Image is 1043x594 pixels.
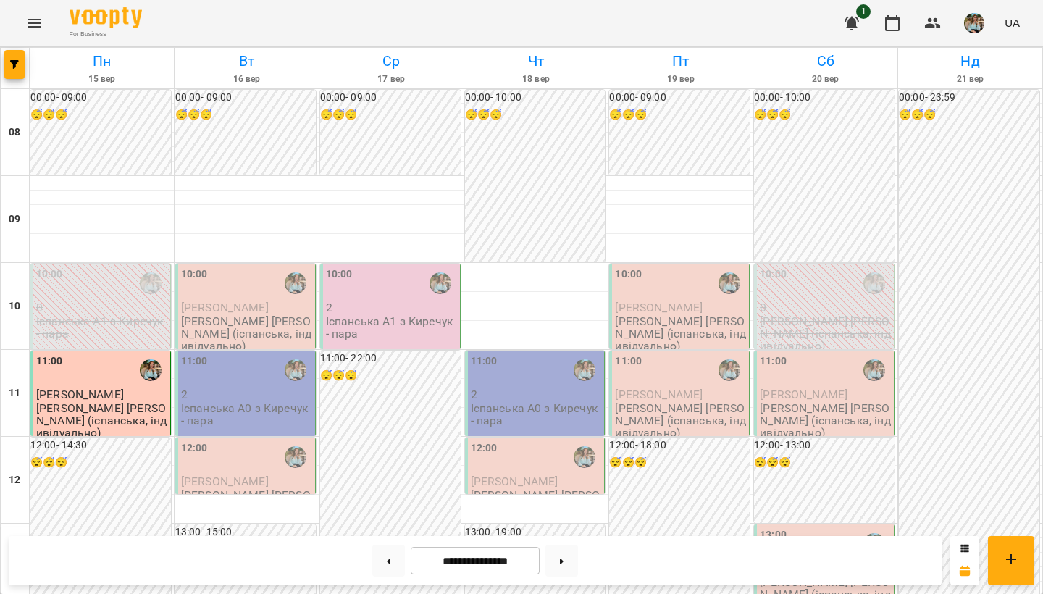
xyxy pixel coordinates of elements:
img: Киречук Валерія Володимирівна (і) [140,272,162,294]
label: 10:00 [36,267,63,283]
h6: Пт [611,50,750,72]
p: [PERSON_NAME] [PERSON_NAME] (іспанська, індивідуально) [615,402,746,440]
label: 11:00 [615,354,642,369]
h6: 😴😴😴 [175,107,316,123]
h6: 00:00 - 09:00 [320,90,461,106]
img: Киречук Валерія Володимирівна (і) [140,359,162,381]
img: Киречук Валерія Володимирівна (і) [285,446,306,468]
h6: 00:00 - 23:59 [899,90,1039,106]
p: 2 [326,301,457,314]
label: 11:00 [181,354,208,369]
h6: 17 вер [322,72,461,86]
h6: Вт [177,50,317,72]
label: 10:00 [615,267,642,283]
img: Киречук Валерія Володимирівна (і) [574,446,595,468]
span: [PERSON_NAME] [760,388,847,401]
img: 856b7ccd7d7b6bcc05e1771fbbe895a7.jfif [964,13,984,33]
button: UA [999,9,1026,36]
h6: 10 [9,298,20,314]
img: Киречук Валерія Володимирівна (і) [285,359,306,381]
h6: 21 вер [900,72,1040,86]
h6: 😴😴😴 [754,107,895,123]
img: Киречук Валерія Володимирівна (і) [863,359,885,381]
label: 11:00 [36,354,63,369]
h6: 11 [9,385,20,401]
h6: 15 вер [32,72,172,86]
img: Киречук Валерія Володимирівна (і) [285,272,306,294]
span: 1 [856,4,871,19]
p: Іспанська А1 з Киречук - пара [36,315,167,340]
h6: 00:00 - 10:00 [754,90,895,106]
h6: 09 [9,212,20,227]
p: 0 [760,301,891,314]
p: 2 [471,388,602,401]
h6: Сб [755,50,895,72]
h6: 00:00 - 09:00 [30,90,171,106]
h6: 00:00 - 09:00 [609,90,750,106]
h6: 😴😴😴 [320,107,461,123]
h6: 😴😴😴 [754,455,895,471]
span: For Business [70,30,142,39]
h6: 12:00 - 18:00 [609,438,750,453]
span: UA [1005,15,1020,30]
h6: 08 [9,125,20,141]
h6: 😴😴😴 [899,107,1039,123]
img: Киречук Валерія Володимирівна (і) [430,272,451,294]
h6: 16 вер [177,72,317,86]
p: Іспанська А0 з Киречук - пара [471,402,602,427]
h6: 12 [9,472,20,488]
h6: 19 вер [611,72,750,86]
p: [PERSON_NAME] [PERSON_NAME] (іспанська, індивідуально) [181,489,312,527]
h6: 11:00 - 22:00 [320,351,461,367]
h6: Нд [900,50,1040,72]
p: [PERSON_NAME] [PERSON_NAME] (іспанська, індивідуально) [615,315,746,353]
p: [PERSON_NAME] [PERSON_NAME] (іспанська, індивідуально) [36,402,167,440]
h6: 13:00 - 15:00 [175,524,316,540]
p: [PERSON_NAME] [PERSON_NAME] (іспанська, індивідуально) [181,315,312,353]
label: 10:00 [760,267,787,283]
img: Voopty Logo [70,7,142,28]
span: [PERSON_NAME] [181,474,269,488]
label: 12:00 [181,440,208,456]
h6: 12:00 - 13:00 [754,438,895,453]
label: 11:00 [760,354,787,369]
span: [PERSON_NAME] [615,301,703,314]
button: Menu [17,6,52,41]
p: 2 [181,388,312,401]
h6: Пн [32,50,172,72]
h6: 20 вер [755,72,895,86]
img: Киречук Валерія Володимирівна (і) [574,359,595,381]
label: 10:00 [181,267,208,283]
h6: Ср [322,50,461,72]
p: Іспанська А0 з Киречук - пара [181,402,312,427]
h6: 00:00 - 09:00 [175,90,316,106]
span: [PERSON_NAME] [36,388,124,401]
p: [PERSON_NAME] [PERSON_NAME] (іспанська, індивідуально) [471,489,602,527]
label: 11:00 [471,354,498,369]
span: [PERSON_NAME] [615,388,703,401]
label: 10:00 [326,267,353,283]
h6: 12:00 - 14:30 [30,438,171,453]
p: 0 [36,301,167,314]
img: Киречук Валерія Володимирівна (і) [719,359,740,381]
p: Іспанська А1 з Киречук - пара [326,315,457,340]
h6: 18 вер [466,72,606,86]
h6: 13:00 - 19:00 [465,524,606,540]
img: Киречук Валерія Володимирівна (і) [863,272,885,294]
h6: 😴😴😴 [320,368,461,384]
h6: 😴😴😴 [609,455,750,471]
img: Киречук Валерія Володимирівна (і) [719,272,740,294]
label: 12:00 [471,440,498,456]
h6: Чт [466,50,606,72]
h6: 00:00 - 10:00 [465,90,606,106]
